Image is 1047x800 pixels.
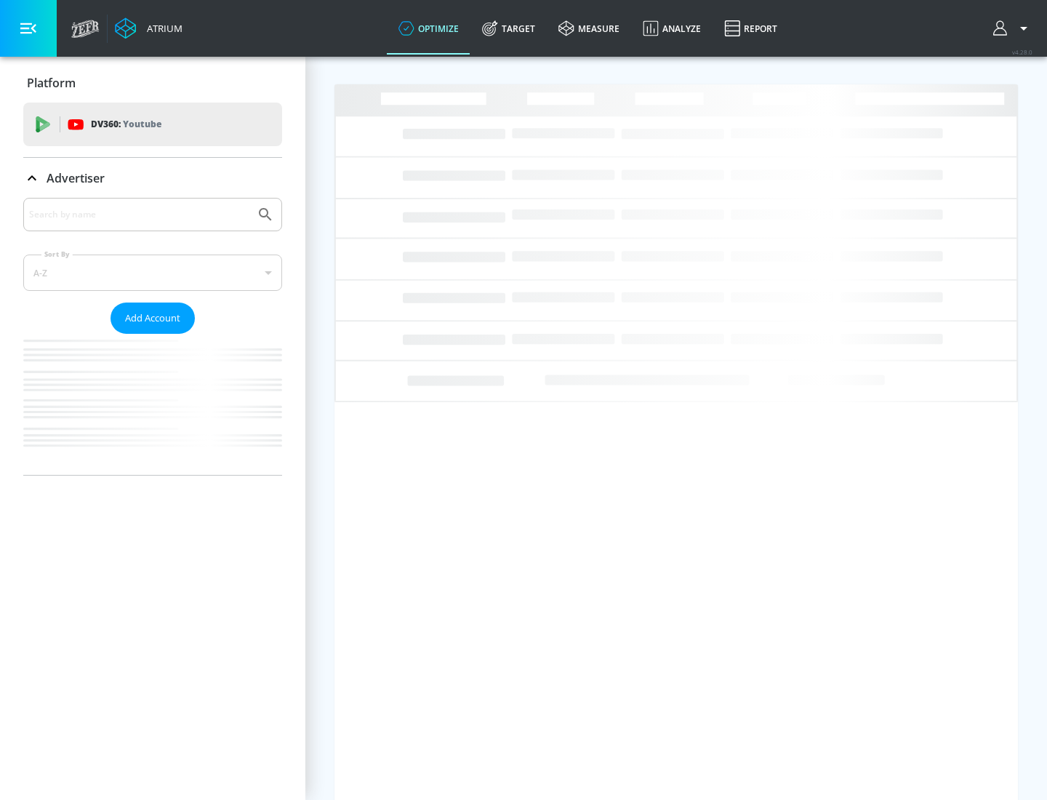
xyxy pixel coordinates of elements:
span: Add Account [125,310,180,327]
button: Add Account [111,303,195,334]
div: Advertiser [23,158,282,199]
a: optimize [387,2,470,55]
span: v 4.28.0 [1012,48,1032,56]
a: Analyze [631,2,713,55]
div: Platform [23,63,282,103]
a: Target [470,2,547,55]
a: Atrium [115,17,182,39]
div: Advertiser [23,198,282,475]
a: Report [713,2,789,55]
p: Advertiser [47,170,105,186]
label: Sort By [41,249,73,259]
p: Platform [27,75,76,91]
p: DV360: [91,116,161,132]
nav: list of Advertiser [23,334,282,475]
div: A-Z [23,255,282,291]
input: Search by name [29,205,249,224]
div: DV360: Youtube [23,103,282,146]
p: Youtube [123,116,161,132]
a: measure [547,2,631,55]
div: Atrium [141,22,182,35]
